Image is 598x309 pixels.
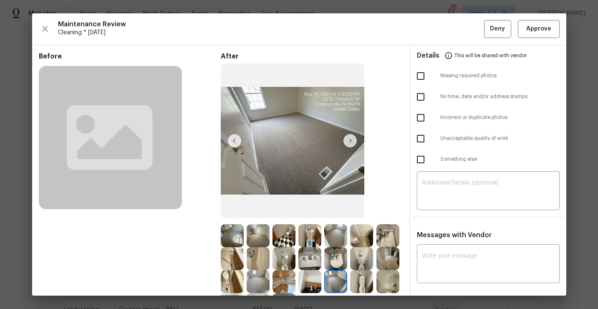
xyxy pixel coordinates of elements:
[410,86,566,107] div: No time, date and/or address stamps
[410,128,566,149] div: Unacceptable quality of work
[39,52,221,61] span: Before
[526,24,551,34] span: Approve
[454,46,527,66] span: This will be shared with vendor
[417,46,439,66] span: Details
[410,149,566,170] div: Something else
[440,114,560,121] span: Incorrect or duplicate photos
[58,20,484,28] span: Maintenance Review
[518,20,560,38] button: Approve
[410,107,566,128] div: Incorrect or duplicate photos
[417,232,492,238] span: Messages with Vendor
[484,20,511,38] button: Deny
[440,135,560,142] span: Unacceptable quality of work
[440,156,560,163] span: Something else
[343,134,357,147] img: right-chevron-button-url
[410,66,566,86] div: Missing required photos
[440,72,560,79] span: Missing required photos
[58,28,484,37] span: Cleaning * [DATE]
[221,52,403,61] span: After
[228,134,241,147] img: left-chevron-button-url
[490,24,505,34] span: Deny
[440,93,560,100] span: No time, date and/or address stamps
